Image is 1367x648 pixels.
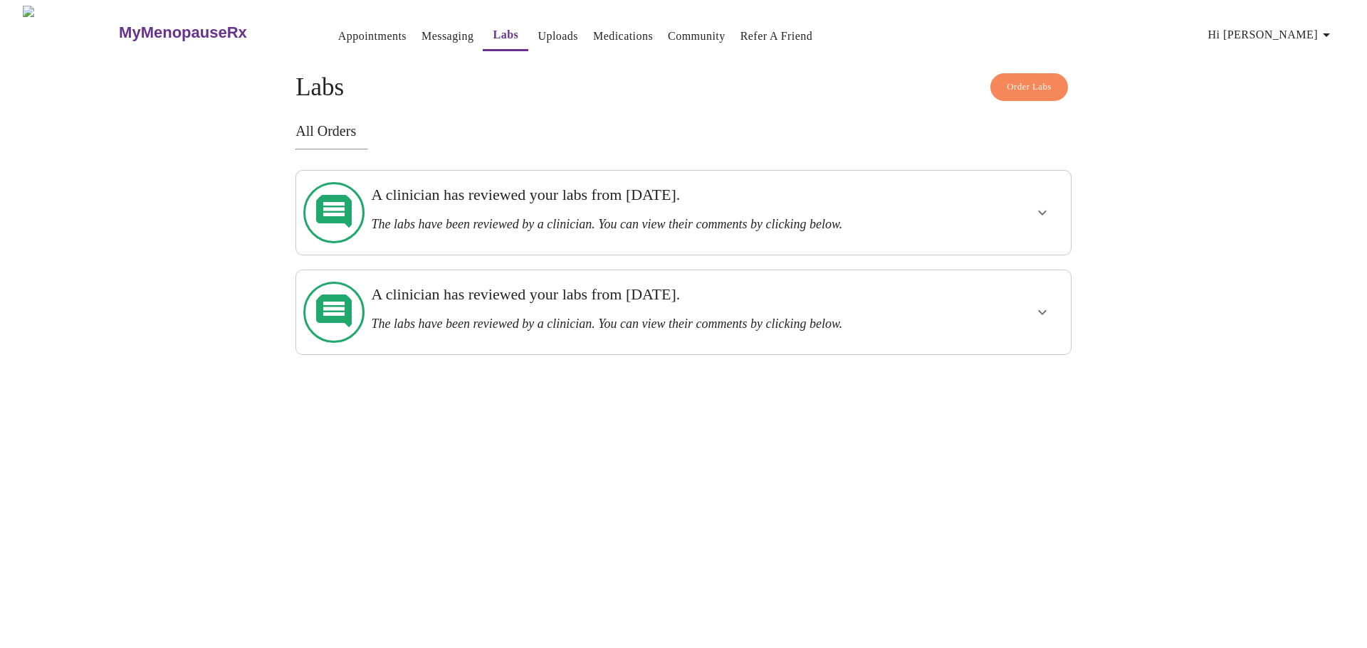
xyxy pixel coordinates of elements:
[668,26,726,46] a: Community
[740,26,813,46] a: Refer a Friend
[421,26,473,46] a: Messaging
[295,73,1072,102] h4: Labs
[371,186,921,204] h3: A clinician has reviewed your labs from [DATE].
[593,26,653,46] a: Medications
[117,8,304,58] a: MyMenopauseRx
[1007,79,1052,95] span: Order Labs
[371,217,921,232] h3: The labs have been reviewed by a clinician. You can view their comments by clicking below.
[23,6,117,59] img: MyMenopauseRx Logo
[1025,196,1059,230] button: show more
[538,26,578,46] a: Uploads
[532,22,584,51] button: Uploads
[416,22,479,51] button: Messaging
[735,22,819,51] button: Refer a Friend
[1203,21,1341,49] button: Hi [PERSON_NAME]
[371,285,921,304] h3: A clinician has reviewed your labs from [DATE].
[119,23,247,42] h3: MyMenopauseRx
[493,25,519,45] a: Labs
[483,21,528,51] button: Labs
[338,26,407,46] a: Appointments
[1025,295,1059,329] button: show more
[332,22,412,51] button: Appointments
[990,73,1068,101] button: Order Labs
[371,317,921,331] h3: The labs have been reviewed by a clinician. You can view their comments by clicking below.
[662,22,731,51] button: Community
[587,22,659,51] button: Medications
[295,123,1072,139] h3: All Orders
[1208,25,1335,45] span: Hi [PERSON_NAME]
